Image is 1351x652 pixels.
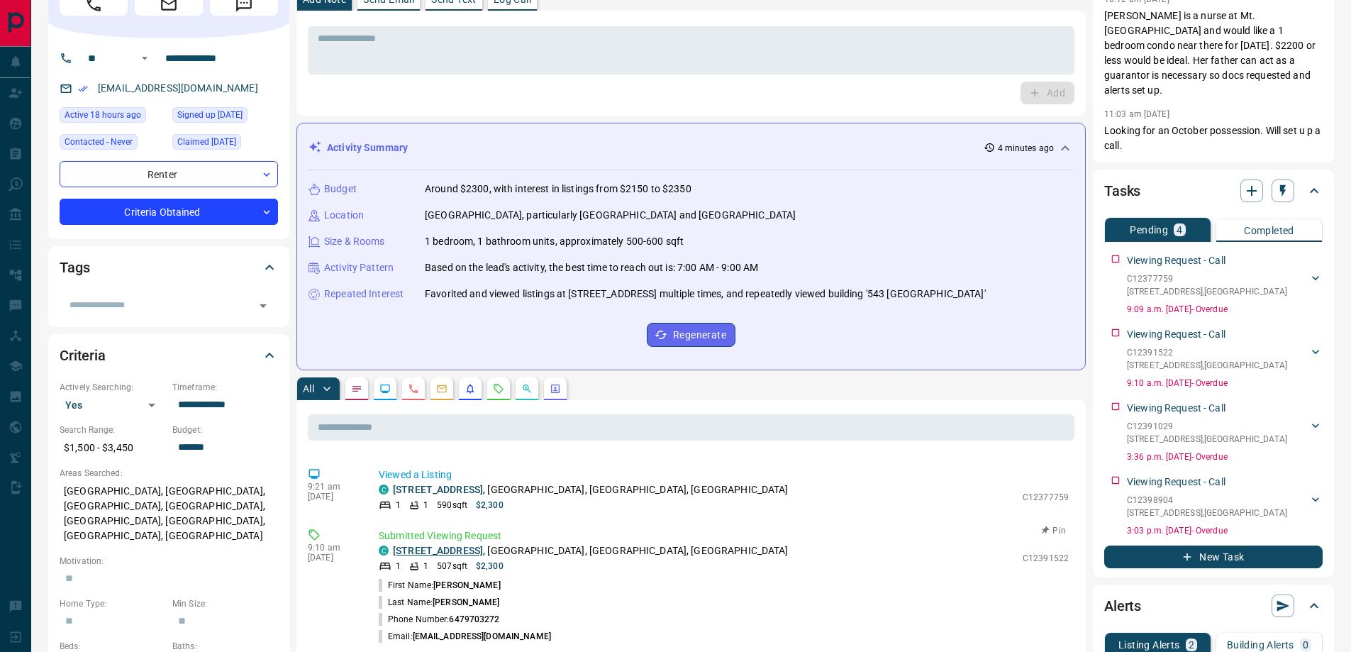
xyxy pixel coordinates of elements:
p: Listing Alerts [1118,640,1180,650]
a: [EMAIL_ADDRESS][DOMAIN_NAME] [98,82,258,94]
p: [GEOGRAPHIC_DATA], particularly [GEOGRAPHIC_DATA] and [GEOGRAPHIC_DATA] [425,208,796,223]
p: 11:03 am [DATE] [1104,109,1169,119]
p: Min Size: [172,597,278,610]
p: [DATE] [308,492,357,502]
p: 590 sqft [437,499,467,512]
p: 9:10 a.m. [DATE] - Overdue [1127,377,1323,389]
p: C12391522 [1023,552,1069,565]
div: Criteria Obtained [60,199,278,225]
p: [PERSON_NAME] is a nurse at Mt. [GEOGRAPHIC_DATA] and would like a 1 bedroom condo near there for... [1104,9,1323,98]
p: Last Name: [379,596,500,609]
p: C12377759 [1023,491,1069,504]
p: First Name: [379,579,501,592]
p: Viewing Request - Call [1127,327,1225,342]
p: Pending [1130,225,1168,235]
h2: Criteria [60,344,106,367]
p: 1 [423,560,428,573]
p: Around $2300, with interest in listings from $2150 to $2350 [425,182,691,197]
p: 4 [1177,225,1182,235]
p: All [303,384,314,394]
p: 3:36 p.m. [DATE] - Overdue [1127,451,1323,463]
a: [STREET_ADDRESS] [393,545,483,556]
span: Active 18 hours ago [65,108,141,122]
p: 1 bedroom, 1 bathroom units, approximately 500-600 sqft [425,234,684,249]
p: [STREET_ADDRESS] , [GEOGRAPHIC_DATA] [1127,359,1287,372]
p: [STREET_ADDRESS] , [GEOGRAPHIC_DATA] [1127,285,1287,298]
div: condos.ca [379,485,389,494]
p: 0 [1303,640,1308,650]
h2: Tags [60,256,89,279]
span: Contacted - Never [65,135,133,149]
div: Sun Mar 20 2022 [172,107,278,127]
span: Claimed [DATE] [177,135,236,149]
div: C12398904[STREET_ADDRESS],[GEOGRAPHIC_DATA] [1127,491,1323,522]
p: Activity Pattern [324,260,394,275]
p: Home Type: [60,597,165,610]
h2: Alerts [1104,595,1141,617]
svg: Calls [408,383,419,394]
p: Based on the lead's activity, the best time to reach out is: 7:00 AM - 9:00 AM [425,260,758,275]
p: C12377759 [1127,272,1287,285]
p: Favorited and viewed listings at [STREET_ADDRESS] multiple times, and repeatedly viewed building ... [425,287,986,302]
p: Timeframe: [172,381,278,394]
p: , [GEOGRAPHIC_DATA], [GEOGRAPHIC_DATA], [GEOGRAPHIC_DATA] [393,543,789,558]
span: [EMAIL_ADDRESS][DOMAIN_NAME] [413,631,551,641]
div: Tags [60,250,278,284]
p: C12391029 [1127,420,1287,433]
p: Phone Number: [379,613,500,626]
p: Repeated Interest [324,287,404,302]
p: Submitted Viewing Request [379,529,1069,543]
svg: Lead Browsing Activity [379,383,391,394]
p: Building Alerts [1227,640,1294,650]
p: 1 [396,560,401,573]
p: Viewing Request - Call [1127,475,1225,490]
h2: Tasks [1104,179,1140,202]
svg: Emails [436,383,447,394]
span: [PERSON_NAME] [433,597,499,607]
p: Viewing Request - Call [1127,401,1225,416]
p: C12391522 [1127,346,1287,359]
div: C12391029[STREET_ADDRESS],[GEOGRAPHIC_DATA] [1127,417,1323,448]
div: Tasks [1104,174,1323,208]
div: Renter [60,161,278,187]
p: [DATE] [308,553,357,563]
div: Tue Apr 01 2025 [172,134,278,154]
button: Regenerate [647,323,735,347]
p: Budget [324,182,357,197]
p: , [GEOGRAPHIC_DATA], [GEOGRAPHIC_DATA], [GEOGRAPHIC_DATA] [393,482,789,497]
p: Email: [379,630,551,643]
p: $2,300 [476,499,504,512]
p: Actively Searching: [60,381,165,394]
span: Signed up [DATE] [177,108,243,122]
p: Areas Searched: [60,467,278,480]
p: Search Range: [60,424,165,436]
svg: Notes [351,383,362,394]
p: 1 [423,499,428,512]
p: 9:10 am [308,543,357,553]
button: Open [136,50,153,67]
div: condos.ca [379,546,389,556]
button: Pin [1033,524,1074,537]
p: 3:03 p.m. [DATE] - Overdue [1127,524,1323,537]
div: Criteria [60,338,278,372]
p: Completed [1244,226,1294,236]
p: Viewed a Listing [379,468,1069,482]
p: 1 [396,499,401,512]
p: [GEOGRAPHIC_DATA], [GEOGRAPHIC_DATA], [GEOGRAPHIC_DATA], [GEOGRAPHIC_DATA], [GEOGRAPHIC_DATA], [G... [60,480,278,548]
svg: Agent Actions [550,383,561,394]
p: C12398904 [1127,494,1287,507]
p: $2,300 [476,560,504,573]
p: $1,500 - $3,450 [60,436,165,460]
p: [STREET_ADDRESS] , [GEOGRAPHIC_DATA] [1127,507,1287,519]
button: Open [253,296,273,316]
p: Activity Summary [327,140,408,155]
p: 9:21 am [308,482,357,492]
svg: Email Verified [78,84,88,94]
p: Size & Rooms [324,234,385,249]
div: Fri Sep 12 2025 [60,107,165,127]
p: Location [324,208,364,223]
p: 2 [1189,640,1194,650]
svg: Listing Alerts [465,383,476,394]
p: Looking for an October possession. Will set u p a call. [1104,123,1323,153]
div: C12377759[STREET_ADDRESS],[GEOGRAPHIC_DATA] [1127,270,1323,301]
